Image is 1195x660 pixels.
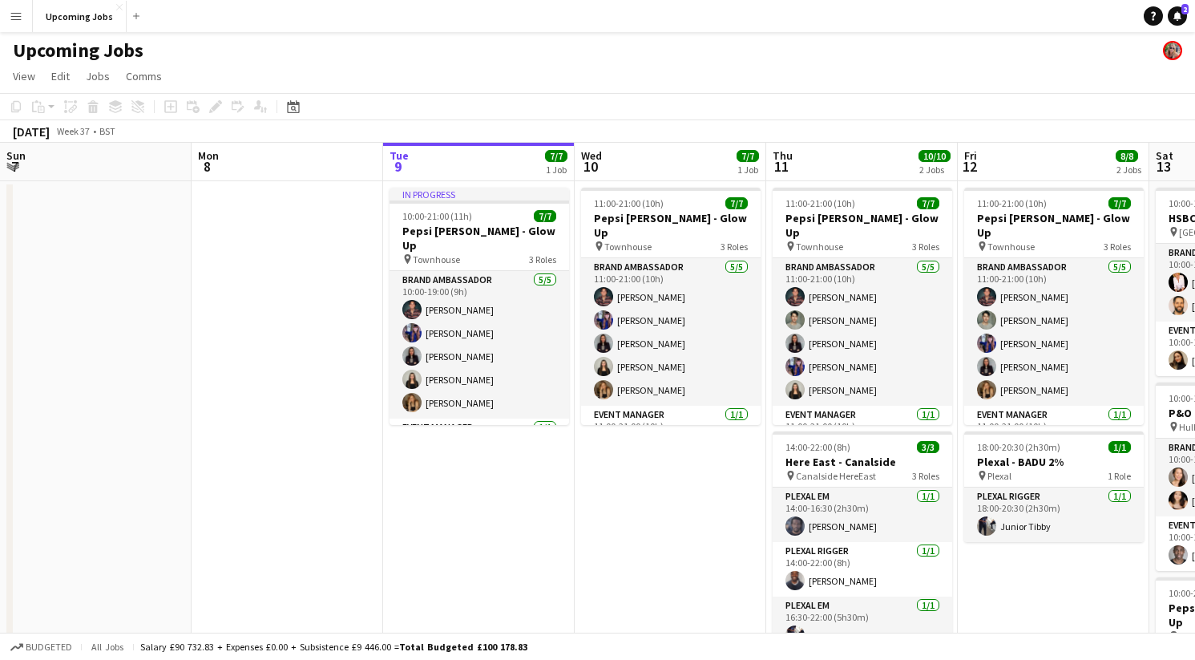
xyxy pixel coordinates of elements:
app-card-role: Plexal Rigger1/118:00-20:30 (2h30m)Junior Tibby [964,488,1144,542]
span: 7 [4,157,26,176]
span: Budgeted [26,642,72,653]
app-job-card: 11:00-21:00 (10h)7/7Pepsi [PERSON_NAME] - Glow Up Townhouse3 RolesBrand Ambassador5/511:00-21:00 ... [773,188,952,425]
span: All jobs [88,641,127,653]
h1: Upcoming Jobs [13,38,143,63]
div: 2 Jobs [919,164,950,176]
a: View [6,66,42,87]
span: 11:00-21:00 (10h) [977,197,1047,209]
span: 3 Roles [721,241,748,253]
span: 7/7 [1108,197,1131,209]
span: Townhouse [413,253,460,265]
app-user-avatar: Jade Beasley [1163,41,1182,60]
span: Townhouse [987,241,1035,253]
span: 12 [962,157,977,176]
a: Edit [45,66,76,87]
span: Canalside HereEast [796,470,876,482]
app-card-role: Plexal EM1/114:00-16:30 (2h30m)[PERSON_NAME] [773,488,952,542]
span: 10:00-21:00 (11h) [402,210,472,222]
app-job-card: 18:00-20:30 (2h30m)1/1Plexal - BADU 2% Plexal1 RolePlexal Rigger1/118:00-20:30 (2h30m)Junior Tibby [964,431,1144,542]
span: 13 [1153,157,1173,176]
span: 3 Roles [912,470,939,482]
span: Fri [964,148,977,163]
span: 3 Roles [1104,241,1131,253]
span: Edit [51,69,70,83]
app-card-role: Brand Ambassador5/511:00-21:00 (10h)[PERSON_NAME][PERSON_NAME][PERSON_NAME][PERSON_NAME][PERSON_N... [581,258,761,406]
span: 1/1 [1108,441,1131,453]
span: Total Budgeted £100 178.83 [399,641,527,653]
span: Wed [581,148,602,163]
span: Thu [773,148,793,163]
span: Sun [6,148,26,163]
div: 1 Job [546,164,567,176]
app-card-role: Plexal Rigger1/114:00-22:00 (8h)[PERSON_NAME] [773,542,952,597]
app-job-card: In progress10:00-21:00 (11h)7/7Pepsi [PERSON_NAME] - Glow Up Townhouse3 RolesBrand Ambassador5/51... [390,188,569,425]
app-card-role: Event Manager1/111:00-21:00 (10h) [581,406,761,460]
a: 2 [1168,6,1187,26]
span: Comms [126,69,162,83]
span: 10 [579,157,602,176]
app-card-role: Plexal EM1/116:30-22:00 (5h30m)Junior Tibby [773,597,952,651]
span: View [13,69,35,83]
div: Salary £90 732.83 + Expenses £0.00 + Subsistence £9 446.00 = [140,641,527,653]
h3: Pepsi [PERSON_NAME] - Glow Up [773,211,952,240]
span: 7/7 [917,197,939,209]
span: Mon [198,148,219,163]
span: 7/7 [545,150,567,162]
h3: Pepsi [PERSON_NAME] - Glow Up [390,224,569,253]
div: [DATE] [13,123,50,140]
span: Tue [390,148,409,163]
span: Jobs [86,69,110,83]
span: 18:00-20:30 (2h30m) [977,441,1060,453]
app-card-role: Event Manager1/1 [390,419,569,473]
span: 7/7 [725,197,748,209]
div: 2 Jobs [1116,164,1141,176]
app-job-card: 14:00-22:00 (8h)3/3Here East - Canalside Canalside HereEast3 RolesPlexal EM1/114:00-16:30 (2h30m)... [773,431,952,651]
div: BST [99,125,115,137]
button: Budgeted [8,638,75,656]
app-card-role: Brand Ambassador5/510:00-19:00 (9h)[PERSON_NAME][PERSON_NAME][PERSON_NAME][PERSON_NAME][PERSON_NAME] [390,271,569,419]
span: 3/3 [917,441,939,453]
span: 3 Roles [529,253,556,265]
span: 2 [1181,4,1189,14]
span: Week 37 [53,125,93,137]
h3: Plexal - BADU 2% [964,455,1144,469]
h3: Pepsi [PERSON_NAME] - Glow Up [964,211,1144,240]
div: In progress [390,188,569,200]
span: 14:00-22:00 (8h) [785,441,850,453]
span: 8/8 [1116,150,1138,162]
div: 1 Job [737,164,758,176]
span: 7/7 [534,210,556,222]
button: Upcoming Jobs [33,1,127,32]
span: Plexal [987,470,1011,482]
span: 9 [387,157,409,176]
span: 11 [770,157,793,176]
app-job-card: 11:00-21:00 (10h)7/7Pepsi [PERSON_NAME] - Glow Up Townhouse3 RolesBrand Ambassador5/511:00-21:00 ... [964,188,1144,425]
span: 11:00-21:00 (10h) [785,197,855,209]
h3: Here East - Canalside [773,455,952,469]
h3: Pepsi [PERSON_NAME] - Glow Up [581,211,761,240]
span: Townhouse [796,241,843,253]
span: 1 Role [1108,470,1131,482]
app-job-card: 11:00-21:00 (10h)7/7Pepsi [PERSON_NAME] - Glow Up Townhouse3 RolesBrand Ambassador5/511:00-21:00 ... [581,188,761,425]
app-card-role: Brand Ambassador5/511:00-21:00 (10h)[PERSON_NAME][PERSON_NAME][PERSON_NAME][PERSON_NAME][PERSON_N... [773,258,952,406]
app-card-role: Event Manager1/111:00-21:00 (10h) [773,406,952,460]
span: Sat [1156,148,1173,163]
app-card-role: Brand Ambassador5/511:00-21:00 (10h)[PERSON_NAME][PERSON_NAME][PERSON_NAME][PERSON_NAME][PERSON_N... [964,258,1144,406]
a: Jobs [79,66,116,87]
a: Comms [119,66,168,87]
span: 10/10 [918,150,951,162]
span: 3 Roles [912,241,939,253]
span: 8 [196,157,219,176]
span: Townhouse [604,241,652,253]
span: 7/7 [737,150,759,162]
span: 11:00-21:00 (10h) [594,197,664,209]
app-card-role: Event Manager1/111:00-21:00 (10h) [964,406,1144,460]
